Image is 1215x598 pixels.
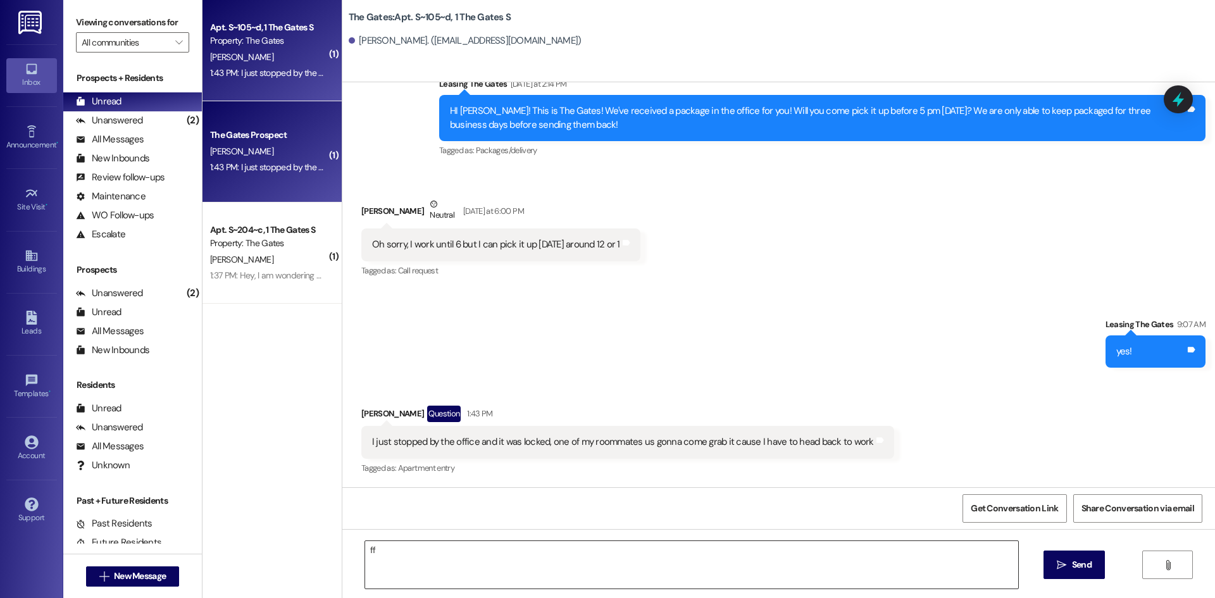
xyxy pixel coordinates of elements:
[508,77,567,90] div: [DATE] at 2:14 PM
[210,237,327,250] div: Property: The Gates
[76,209,154,222] div: WO Follow-ups
[76,152,149,165] div: New Inbounds
[76,344,149,357] div: New Inbounds
[76,517,153,530] div: Past Residents
[210,128,327,142] div: The Gates Prospect
[1174,318,1206,331] div: 9:07 AM
[971,502,1058,515] span: Get Conversation Link
[184,111,202,130] div: (2)
[76,13,189,32] label: Viewing conversations for
[76,402,121,415] div: Unread
[76,228,125,241] div: Escalate
[963,494,1066,523] button: Get Conversation Link
[210,21,327,34] div: Apt. S~105~d, 1 The Gates S
[210,67,704,78] div: 1:43 PM: I just stopped by the office and it was locked, one of my roommates us gonna come grab i...
[210,254,273,265] span: [PERSON_NAME]
[49,387,51,396] span: •
[114,570,166,583] span: New Message
[210,270,643,281] div: 1:37 PM: Hey, I am wondering what happened to my deposit that I paid for the semester, will that ...
[63,72,202,85] div: Prospects + Residents
[6,58,57,92] a: Inbox
[427,406,461,421] div: Question
[1044,551,1105,579] button: Send
[76,306,121,319] div: Unread
[1163,560,1173,570] i: 
[349,34,582,47] div: [PERSON_NAME]. ([EMAIL_ADDRESS][DOMAIN_NAME])
[99,571,109,582] i: 
[76,114,143,127] div: Unanswered
[1072,558,1092,571] span: Send
[210,161,704,173] div: 1:43 PM: I just stopped by the office and it was locked, one of my roommates us gonna come grab i...
[398,265,438,276] span: Call request
[6,494,57,528] a: Support
[1106,318,1206,335] div: Leasing The Gates
[63,378,202,392] div: Residents
[476,145,537,156] span: Packages/delivery
[76,133,144,146] div: All Messages
[398,463,454,473] span: Apartment entry
[76,287,143,300] div: Unanswered
[86,566,180,587] button: New Message
[6,245,57,279] a: Buildings
[6,183,57,217] a: Site Visit •
[210,223,327,237] div: Apt. S~204~c, 1 The Gates S
[46,201,47,209] span: •
[184,283,202,303] div: (2)
[439,141,1206,159] div: Tagged as:
[76,190,146,203] div: Maintenance
[439,77,1206,95] div: Leasing The Gates
[210,51,273,63] span: [PERSON_NAME]
[1081,502,1194,515] span: Share Conversation via email
[76,325,144,338] div: All Messages
[175,37,182,47] i: 
[1116,345,1132,358] div: yes!
[6,307,57,341] a: Leads
[82,32,169,53] input: All communities
[464,407,492,420] div: 1:43 PM
[76,536,161,549] div: Future Residents
[63,494,202,508] div: Past + Future Residents
[18,11,44,34] img: ResiDesk Logo
[427,197,456,224] div: Neutral
[76,171,165,184] div: Review follow-ups
[372,238,620,251] div: Oh sorry, I work until 6 but I can pick it up [DATE] around 12 or 1
[210,34,327,47] div: Property: The Gates
[210,146,273,157] span: [PERSON_NAME]
[450,104,1185,132] div: HI [PERSON_NAME]! This is The Gates! We've received a package in the office for you! Will you com...
[6,432,57,466] a: Account
[1073,494,1202,523] button: Share Conversation via email
[63,263,202,277] div: Prospects
[76,95,121,108] div: Unread
[460,204,524,218] div: [DATE] at 6:00 PM
[372,435,874,449] div: I just stopped by the office and it was locked, one of my roommates us gonna come grab it cause I...
[76,440,144,453] div: All Messages
[361,261,640,280] div: Tagged as:
[76,459,130,472] div: Unknown
[361,406,894,426] div: [PERSON_NAME]
[349,11,511,24] b: The Gates: Apt. S~105~d, 1 The Gates S
[365,541,1018,589] textarea: ff
[56,139,58,147] span: •
[76,421,143,434] div: Unanswered
[361,459,894,477] div: Tagged as:
[361,197,640,228] div: [PERSON_NAME]
[1057,560,1066,570] i: 
[6,370,57,404] a: Templates •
